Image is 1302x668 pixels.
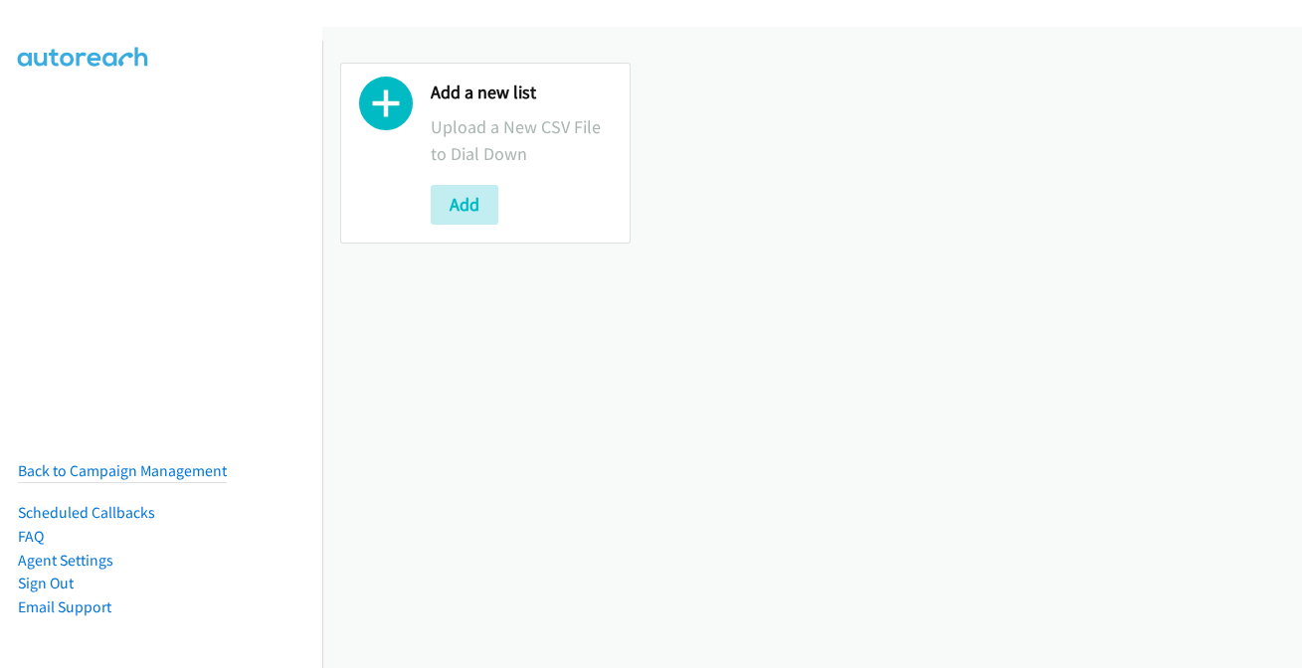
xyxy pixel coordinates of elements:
a: Agent Settings [18,551,113,570]
a: Sign Out [18,574,74,592]
a: Email Support [18,597,111,616]
p: Upload a New CSV File to Dial Down [431,113,612,167]
button: Add [431,185,498,225]
a: FAQ [18,527,44,546]
a: Back to Campaign Management [18,461,227,480]
h2: Add a new list [431,82,612,104]
a: Scheduled Callbacks [18,503,155,522]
